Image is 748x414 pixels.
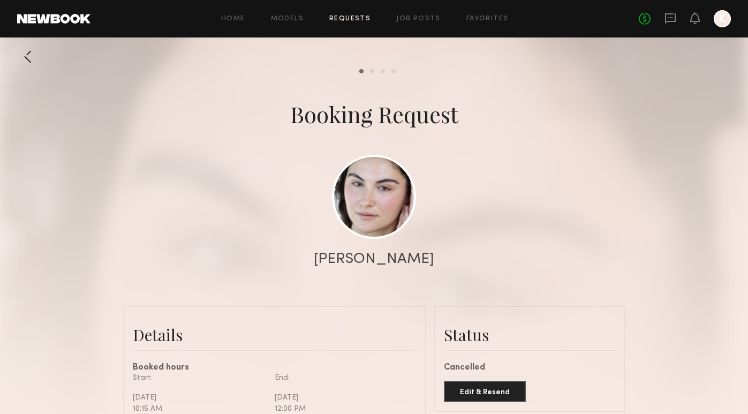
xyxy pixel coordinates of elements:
[714,10,731,27] a: K
[290,99,458,129] div: Booking Request
[444,381,526,402] button: Edit & Resend
[396,16,441,22] a: Job Posts
[275,372,409,383] div: End:
[133,324,417,345] div: Details
[133,392,267,403] div: [DATE]
[314,252,434,267] div: [PERSON_NAME]
[275,392,409,403] div: [DATE]
[444,324,616,345] div: Status
[221,16,245,22] a: Home
[329,16,371,22] a: Requests
[271,16,304,22] a: Models
[133,364,417,372] div: Booked hours
[133,372,267,383] div: Start:
[444,364,616,372] div: Cancelled
[466,16,509,22] a: Favorites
